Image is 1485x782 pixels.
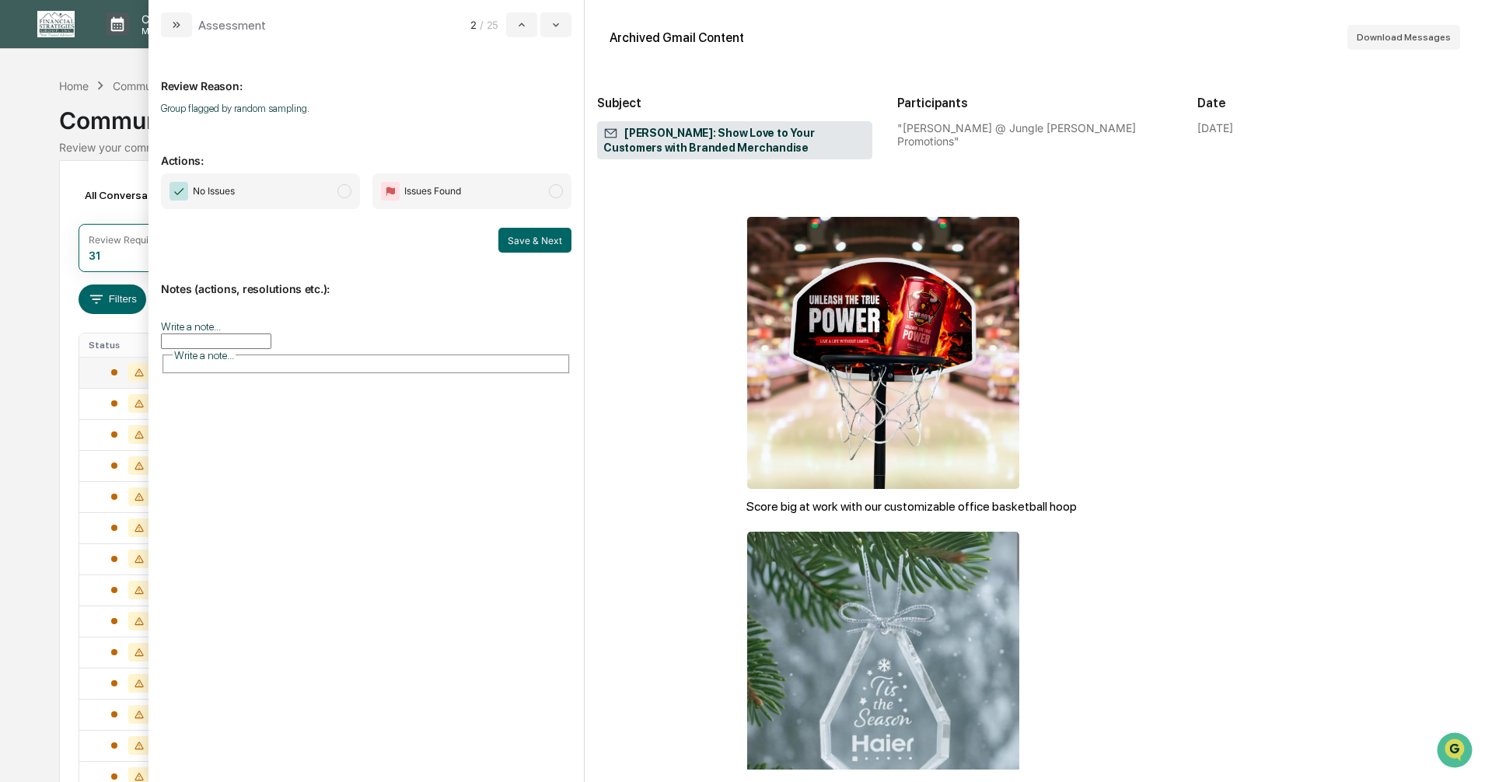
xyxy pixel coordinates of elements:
span: Issues Found [404,183,461,199]
img: Jack Rasmussen [16,197,40,222]
button: Filters [79,285,146,314]
p: Calendar [129,12,208,26]
h2: Date [1197,96,1473,110]
div: [DATE] [1197,121,1233,134]
th: Status [79,333,180,357]
h2: Participants [897,96,1172,110]
p: Notes (actions, resolutions etc.): [161,264,571,295]
div: Communications Archive [59,94,1425,134]
span: [PERSON_NAME]: Show Love to Your Customers with Branded Merchandise [603,126,866,155]
img: 1746055101610-c473b297-6a78-478c-a979-82029cc54cd1 [16,119,44,147]
button: See all [241,169,283,188]
span: [PERSON_NAME] [48,211,126,224]
div: All Conversations [79,183,196,208]
div: 🗄️ [113,319,125,332]
div: We're available if you need us! [70,134,214,147]
a: 🗄️Attestations [107,312,199,340]
span: Preclearance [31,318,100,333]
img: Checkmark [169,182,188,201]
span: • [129,211,135,224]
div: Archived Gmail Content [610,30,744,45]
p: Actions: [161,135,571,167]
span: Download Messages [1357,32,1451,43]
div: Home [59,79,89,93]
a: Powered byPylon [110,385,188,397]
span: [DATE] [138,253,169,266]
div: Past conversations [16,173,104,185]
div: Communications Archive [113,79,239,93]
h2: Subject [597,96,872,110]
div: Review Required [89,234,163,246]
p: Manage Tasks [129,26,208,37]
div: "[PERSON_NAME] @ Jungle [PERSON_NAME] Promotions" [897,121,1172,148]
div: 🔎 [16,349,28,361]
a: Score big at work with our customizable office basketball hoop [746,499,1077,514]
span: Write a note... [174,349,234,361]
p: Group flagged by random sampling. [161,103,571,114]
span: [PERSON_NAME] [48,253,126,266]
div: Start new chat [70,119,255,134]
img: logo [37,11,75,37]
span: Pylon [155,386,188,397]
label: Write a note... [161,320,221,333]
div: Assessment [198,18,266,33]
img: 1746055101610-c473b297-6a78-478c-a979-82029cc54cd1 [31,212,44,225]
span: [DATE] [138,211,169,224]
a: 🔎Data Lookup [9,341,104,369]
span: No Issues [193,183,235,199]
p: How can we help? [16,33,283,58]
iframe: Open customer support [1435,731,1477,773]
button: Download Messages [1347,25,1460,50]
span: • [129,253,135,266]
div: 🖐️ [16,319,28,332]
a: 🖐️Preclearance [9,312,107,340]
button: Save & Next [498,228,571,253]
p: Review Reason: [161,61,571,93]
span: Attestations [128,318,193,333]
div: Review your communication records across channels [59,141,1425,154]
button: Start new chat [264,124,283,142]
span: 2 [470,19,477,31]
span: / 25 [480,19,503,31]
span: Data Lookup [31,347,98,363]
div: 31 [89,249,100,262]
img: item-903918 [747,217,1019,489]
img: 1746055101610-c473b297-6a78-478c-a979-82029cc54cd1 [31,254,44,267]
img: 8933085812038_c878075ebb4cc5468115_72.jpg [33,119,61,147]
img: Jack Rasmussen [16,239,40,264]
img: Flag [381,182,400,201]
